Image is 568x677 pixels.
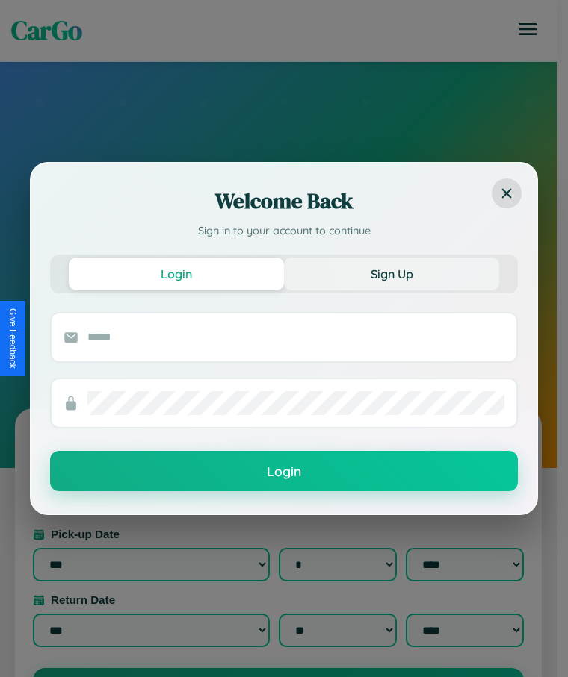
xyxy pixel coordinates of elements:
div: Give Feedback [7,308,18,369]
button: Login [69,258,284,290]
button: Sign Up [284,258,499,290]
h2: Welcome Back [50,186,518,216]
button: Login [50,451,518,491]
p: Sign in to your account to continue [50,223,518,240]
